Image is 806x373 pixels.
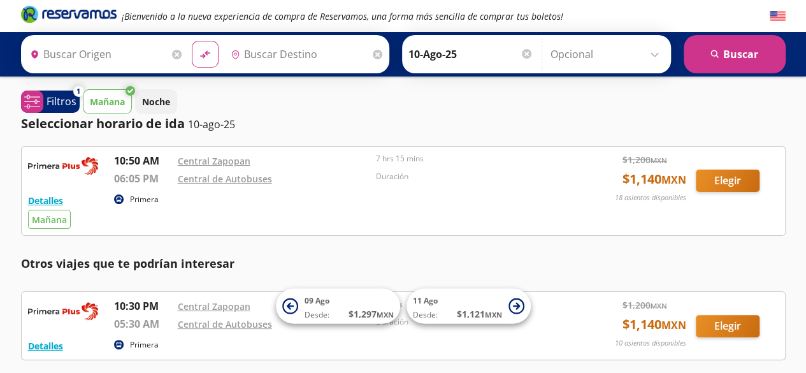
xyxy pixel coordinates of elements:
[142,95,170,108] p: Noche
[122,10,563,22] em: ¡Bienvenido a la nueva experiencia de compra de Reservamos, una forma más sencilla de comprar tus...
[21,255,786,272] p: Otros viajes que te podrían interesar
[551,38,665,70] input: Opcional
[178,173,272,185] a: Central de Autobuses
[622,170,686,189] span: $ 1,140
[130,339,159,351] p: Primera
[622,315,686,334] span: $ 1,140
[622,298,667,312] span: $ 1,200
[28,153,98,179] img: RESERVAMOS
[28,194,63,207] button: Detalles
[377,310,394,319] small: MXN
[408,38,533,70] input: Elegir Fecha
[226,38,370,70] input: Buscar Destino
[21,91,80,113] button: 1Filtros
[188,117,235,132] p: 10-ago-25
[615,338,686,349] p: 10 asientos disponibles
[651,301,667,311] small: MXN
[90,95,125,108] p: Mañana
[135,89,177,114] button: Noche
[28,339,63,353] button: Detalles
[21,4,117,24] i: Brand Logo
[83,89,132,114] button: Mañana
[661,173,686,187] small: MXN
[114,171,171,186] p: 06:05 PM
[696,170,759,192] button: Elegir
[696,315,759,337] button: Elegir
[28,298,98,324] img: RESERVAMOS
[25,38,169,70] input: Buscar Origen
[376,153,568,165] p: 7 hrs 15 mins
[413,309,438,321] span: Desde:
[178,318,272,330] a: Central de Autobuses
[21,4,117,27] a: Brand Logo
[32,214,67,226] span: Mañana
[114,153,171,168] p: 10:50 AM
[130,194,159,205] p: Primera
[485,310,502,319] small: MXN
[76,86,80,97] span: 1
[661,318,686,332] small: MXN
[622,153,667,166] span: $ 1,200
[615,193,686,203] p: 18 asientos disponibles
[114,316,171,332] p: 05:30 AM
[276,289,400,324] button: 09 AgoDesde:$1,297MXN
[651,156,667,165] small: MXN
[684,35,786,73] button: Buscar
[114,298,171,314] p: 10:30 PM
[349,307,394,321] span: $ 1,297
[413,295,438,306] span: 11 Ago
[407,289,531,324] button: 11 AgoDesde:$1,121MXN
[305,295,329,306] span: 09 Ago
[376,171,568,182] p: Duración
[178,155,250,167] a: Central Zapopan
[178,300,250,312] a: Central Zapopan
[47,94,76,109] p: Filtros
[457,307,502,321] span: $ 1,121
[305,309,329,321] span: Desde:
[21,114,185,133] p: Seleccionar horario de ida
[770,8,786,24] button: English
